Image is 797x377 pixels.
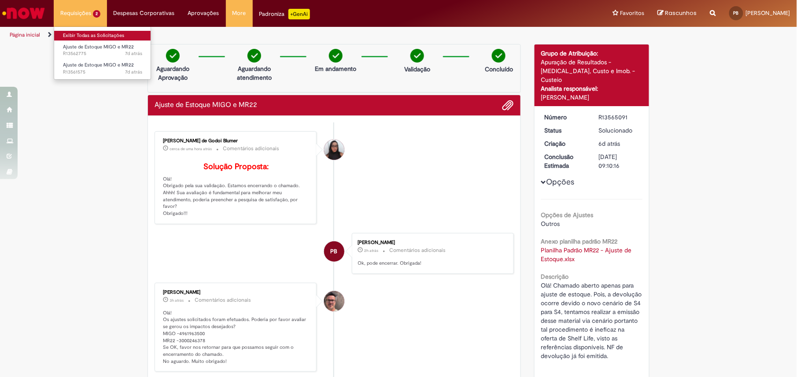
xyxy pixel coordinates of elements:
span: Outros [541,220,560,228]
div: 25/09/2025 08:22:15 [598,139,639,148]
button: Adicionar anexos [502,100,514,111]
span: Ajuste de Estoque MIGO e MR22 [63,62,134,68]
div: [PERSON_NAME] de Godoi Blumer [163,138,310,144]
span: 7d atrás [125,50,142,57]
b: Opções de Ajustes [541,211,594,219]
span: Favoritos [620,9,645,18]
img: ServiceNow [1,4,46,22]
time: 24/09/2025 08:50:29 [125,69,142,75]
div: Paola De Paiva Batista [324,241,344,262]
img: check-circle-green.png [329,49,343,63]
div: [PERSON_NAME] [163,290,310,295]
p: Olá! Os ajustes solicitados foram efetuados. Poderia por favor avaliar se gerou os impactos desej... [163,310,310,365]
span: R13561575 [63,69,142,76]
p: +GenAi [288,9,310,19]
div: Analista responsável: [541,84,643,93]
p: Em andamento [315,64,357,73]
div: Apuração de Resultados - [MEDICAL_DATA], Custo e Imob. - Custeio [541,58,643,84]
a: Exibir Todas as Solicitações [54,31,151,41]
span: R13562775 [63,50,142,57]
time: 30/09/2025 10:28:16 [170,298,184,303]
div: Grupo de Atribuição: [541,49,643,58]
p: Olá! Obrigado pela sua validação. Estamos encerrando o chamado. Ahhh! Sua avaliação é fundamental... [163,163,310,217]
span: 2 [93,10,100,18]
small: Comentários adicionais [195,296,251,304]
a: Aberto R13561575 : Ajuste de Estoque MIGO e MR22 [54,60,151,77]
span: More [232,9,246,18]
img: check-circle-green.png [410,49,424,63]
p: Aguardando atendimento [233,64,276,82]
b: Anexo planilha padrão MR22 [541,237,618,245]
p: Aguardando Aprovação [151,64,194,82]
span: Aprovações [188,9,219,18]
b: Solução Proposta: [203,162,269,172]
span: cerca de uma hora atrás [170,146,212,152]
span: PB [331,241,338,262]
span: 3h atrás [170,298,184,303]
div: [PERSON_NAME] [541,93,643,102]
dt: Status [538,126,592,135]
a: Página inicial [10,31,40,38]
span: [PERSON_NAME] [746,9,790,17]
span: Despesas Corporativas [114,9,175,18]
ul: Trilhas de página [7,27,525,43]
p: Validação [404,65,430,74]
small: Comentários adicionais [223,145,279,152]
img: check-circle-green.png [247,49,261,63]
a: Aberto R13562775 : Ajuste de Estoque MIGO e MR22 [54,42,151,59]
time: 24/09/2025 12:10:30 [125,50,142,57]
img: check-circle-green.png [492,49,506,63]
div: [PERSON_NAME] [358,240,505,245]
ul: Requisições [54,26,151,80]
time: 25/09/2025 08:22:15 [598,140,620,148]
span: 6d atrás [598,140,620,148]
div: Padroniza [259,9,310,19]
dt: Número [538,113,592,122]
p: Ok, pode encerrar. Obrigada! [358,260,505,267]
a: Rascunhos [658,9,697,18]
small: Comentários adicionais [390,247,446,254]
span: 7d atrás [125,69,142,75]
span: Requisições [60,9,91,18]
div: R13565091 [598,113,639,122]
div: Maisa Franco De Godoi Blumer [324,140,344,160]
b: Descrição [541,273,569,281]
a: Download de Planilha Padrão MR22 - Ajuste de Estoque.xlsx [541,246,634,263]
p: Concluído [485,65,513,74]
span: PB [734,10,739,16]
dt: Criação [538,139,592,148]
span: 2h atrás [365,248,379,253]
div: Solucionado [598,126,639,135]
time: 30/09/2025 12:18:02 [170,146,212,152]
span: Ajuste de Estoque MIGO e MR22 [63,44,134,50]
span: Rascunhos [665,9,697,17]
h2: Ajuste de Estoque MIGO e MR22 Histórico de tíquete [155,101,257,109]
dt: Conclusão Estimada [538,152,592,170]
div: [DATE] 09:10:16 [598,152,639,170]
div: Eliezer De Farias [324,291,344,311]
time: 30/09/2025 11:59:00 [365,248,379,253]
img: check-circle-green.png [166,49,180,63]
